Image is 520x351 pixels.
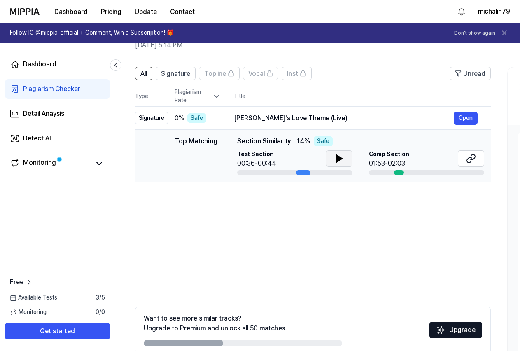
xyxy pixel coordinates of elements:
[135,112,168,124] div: Signature
[135,67,152,80] button: All
[128,4,163,20] button: Update
[234,87,491,106] th: Title
[243,67,278,80] button: Vocal
[10,8,40,15] img: logo
[234,113,454,123] div: [PERSON_NAME]'s Love Theme (Live)
[10,308,47,316] span: Monitoring
[96,308,105,316] span: 0 / 0
[429,322,482,338] button: Upgrade
[237,159,276,168] div: 00:36-00:44
[199,67,240,80] button: Topline
[23,133,51,143] div: Detect AI
[457,7,466,16] img: 알림
[369,150,409,159] span: Comp Section
[5,54,110,74] a: Dashboard
[128,0,163,23] a: Update
[436,325,446,335] img: Sparkles
[369,159,409,168] div: 01:53-02:03
[204,69,226,79] span: Topline
[163,4,201,20] button: Contact
[23,109,64,119] div: Detail Anaysis
[23,158,56,169] div: Monitoring
[5,104,110,124] a: Detail Anaysis
[429,329,482,337] a: SparklesUpgrade
[161,69,190,79] span: Signature
[23,59,56,69] div: Dashboard
[175,113,184,123] span: 0 %
[454,112,478,125] button: Open
[454,30,495,37] button: Don't show again
[23,84,80,94] div: Plagiarism Checker
[287,69,298,79] span: Inst
[135,40,457,50] h2: [DATE] 5:14 PM
[10,29,174,37] h1: Follow IG @mippia_official + Comment, Win a Subscription! 🎁
[140,69,147,79] span: All
[48,4,94,20] button: Dashboard
[237,150,276,159] span: Test Section
[175,88,221,104] div: Plagiarism Rate
[297,136,310,146] span: 14 %
[450,67,491,80] button: Unread
[10,158,90,169] a: Monitoring
[10,277,33,287] a: Free
[5,79,110,99] a: Plagiarism Checker
[314,136,333,146] div: Safe
[10,294,57,302] span: Available Tests
[144,314,287,333] div: Want to see more similar tracks? Upgrade to Premium and unlock all 50 matches.
[463,69,485,79] span: Unread
[248,69,265,79] span: Vocal
[237,136,291,146] span: Section Similarity
[94,4,128,20] button: Pricing
[187,113,206,123] div: Safe
[156,67,196,80] button: Signature
[478,7,510,16] button: michalin79
[96,294,105,302] span: 3 / 5
[135,87,168,107] th: Type
[282,67,312,80] button: Inst
[175,136,217,175] div: Top Matching
[5,129,110,148] a: Detect AI
[10,277,23,287] span: Free
[5,323,110,339] button: Get started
